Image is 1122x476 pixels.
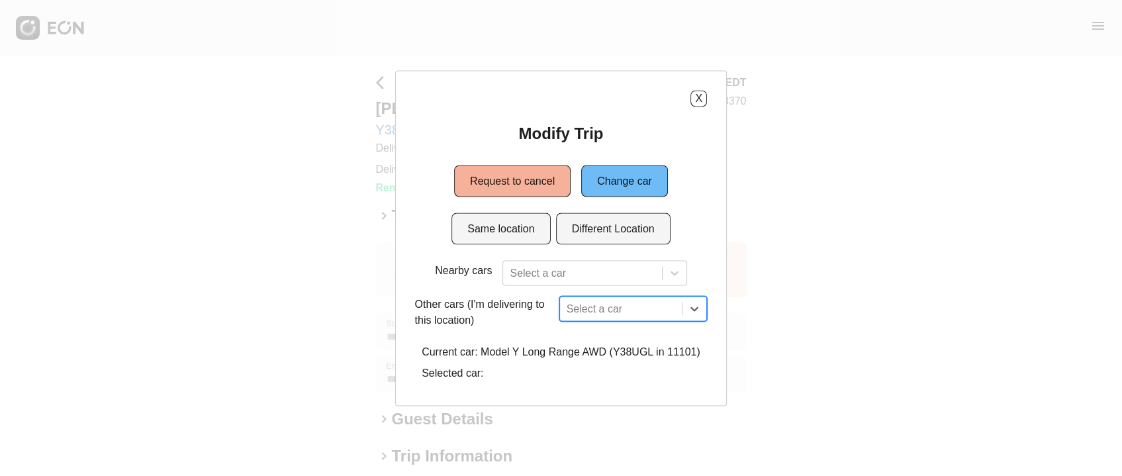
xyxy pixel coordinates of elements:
[454,165,571,197] button: Request to cancel
[556,213,671,244] button: Different Location
[518,122,603,144] h2: Modify Trip
[422,365,700,381] p: Selected car:
[581,165,668,197] button: Change car
[435,262,492,278] p: Nearby cars
[415,296,554,328] p: Other cars (I'm delivering to this location)
[451,213,550,244] button: Same location
[422,344,700,359] p: Current car: Model Y Long Range AWD (Y38UGL in 11101)
[690,90,707,107] button: X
